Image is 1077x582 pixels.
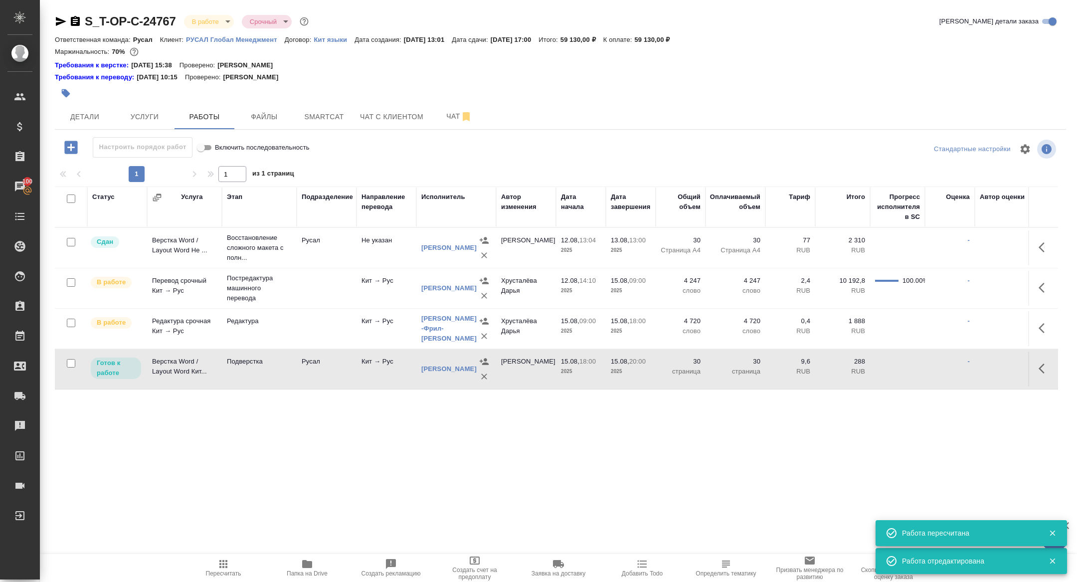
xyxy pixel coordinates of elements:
p: 30 [661,357,701,367]
p: страница [661,367,701,377]
p: RUB [770,286,810,296]
p: Маржинальность: [55,48,112,55]
div: Этап [227,192,242,202]
a: Кит языки [314,35,355,43]
span: Smartcat [300,111,348,123]
a: РУСАЛ Глобал Менеджмент [186,35,285,43]
span: Чат с клиентом [360,111,423,123]
p: 13:00 [629,236,646,244]
p: 9,6 [770,357,810,367]
p: 1 888 [820,316,865,326]
p: 12.08, [561,277,579,284]
p: RUB [770,326,810,336]
button: Удалить [477,329,492,344]
div: В работе [184,15,234,28]
div: Работа отредактирована [902,556,1034,566]
p: RUB [820,245,865,255]
span: Услуги [121,111,169,123]
p: 12.08, [561,236,579,244]
span: Скопировать ссылку на оценку заказа [858,567,929,581]
p: Страница А4 [661,245,701,255]
p: Дата создания: [355,36,403,43]
p: 2025 [561,367,601,377]
td: Не указан [357,230,416,265]
p: [PERSON_NAME] [223,72,286,82]
p: 4 720 [661,316,701,326]
div: Итого [847,192,865,202]
p: 15.08, [611,358,629,365]
td: Верстка Word / Layout Word Кит... [147,352,222,387]
p: слово [661,326,701,336]
a: [PERSON_NAME] [421,284,477,292]
p: страница [711,367,760,377]
div: Работа пересчитана [902,528,1034,538]
p: 4 247 [711,276,760,286]
p: Готов к работе [97,358,135,378]
button: Назначить [477,314,492,329]
p: 20:00 [629,358,646,365]
div: Менеджер проверил работу исполнителя, передает ее на следующий этап [90,235,142,249]
div: В работе [242,15,292,28]
p: Дата сдачи: [452,36,490,43]
p: Сдан [97,237,113,247]
p: Страница А4 [711,245,760,255]
svg: Отписаться [460,111,472,123]
td: Русал [297,230,357,265]
p: Ответственная команда: [55,36,133,43]
span: Призвать менеджера по развитию [774,567,846,581]
div: Оплачиваемый объем [710,192,760,212]
span: Включить последовательность [215,143,310,153]
p: 77 [770,235,810,245]
button: Закрыть [1042,557,1063,566]
p: RUB [820,326,865,336]
p: Итого: [538,36,560,43]
p: 2025 [561,286,601,296]
button: Назначить [477,354,492,369]
span: Чат [435,110,483,123]
a: - [968,317,970,325]
p: 15.08, [611,317,629,325]
p: Редактура [227,316,292,326]
div: Исполнитель может приступить к работе [90,357,142,380]
button: Создать счет на предоплату [433,554,517,582]
p: 30 [661,235,701,245]
td: Редактура срочная Кит → Рус [147,311,222,346]
p: [DATE] 10:15 [137,72,185,82]
td: Перевод срочный Кит → Рус [147,271,222,306]
a: - [968,277,970,284]
p: Восстановление сложного макета с полн... [227,233,292,263]
div: Исполнитель выполняет работу [90,276,142,289]
p: [DATE] 15:38 [131,60,179,70]
a: Требования к переводу: [55,72,137,82]
span: Файлы [240,111,288,123]
div: Оценка [946,192,970,202]
p: 2 310 [820,235,865,245]
td: Кит → Рус [357,271,416,306]
p: [DATE] 13:01 [404,36,452,43]
span: Папка на Drive [287,570,328,577]
p: 4 720 [711,316,760,326]
button: Добавить Todo [600,554,684,582]
p: 15.08, [611,277,629,284]
button: 14678.80 RUB; [128,45,141,58]
div: Направление перевода [361,192,411,212]
p: К оплате: [603,36,635,43]
button: Скопировать ссылку для ЯМессенджера [55,15,67,27]
button: Удалить [477,369,492,384]
p: 59 130,00 ₽ [560,36,603,43]
td: Кит → Рус [357,352,416,387]
div: Исполнитель [421,192,465,202]
a: Требования к верстке: [55,60,131,70]
span: Пересчитать [206,570,241,577]
span: Детали [61,111,109,123]
span: Работы [180,111,228,123]
td: Хрусталёва Дарья [496,311,556,346]
p: 09:00 [579,317,596,325]
p: 4 247 [661,276,701,286]
div: Нажми, чтобы открыть папку с инструкцией [55,60,131,70]
button: Скопировать ссылку [69,15,81,27]
p: Кит языки [314,36,355,43]
p: [DATE] 17:00 [491,36,539,43]
button: Срочный [247,17,280,26]
p: 14:10 [579,277,596,284]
